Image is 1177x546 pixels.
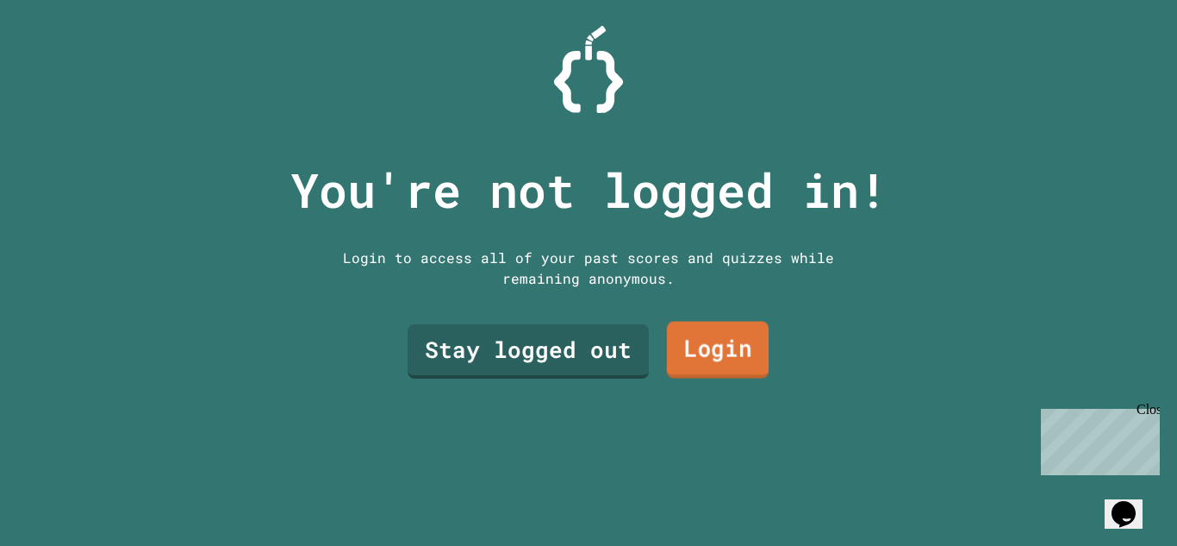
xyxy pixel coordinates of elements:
[667,322,769,379] a: Login
[290,154,887,226] p: You're not logged in!
[554,26,623,113] img: Logo.svg
[1034,402,1160,475] iframe: chat widget
[7,7,119,110] div: Chat with us now!Close
[408,324,649,379] a: Stay logged out
[330,248,847,289] div: Login to access all of your past scores and quizzes while remaining anonymous.
[1105,477,1160,529] iframe: chat widget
